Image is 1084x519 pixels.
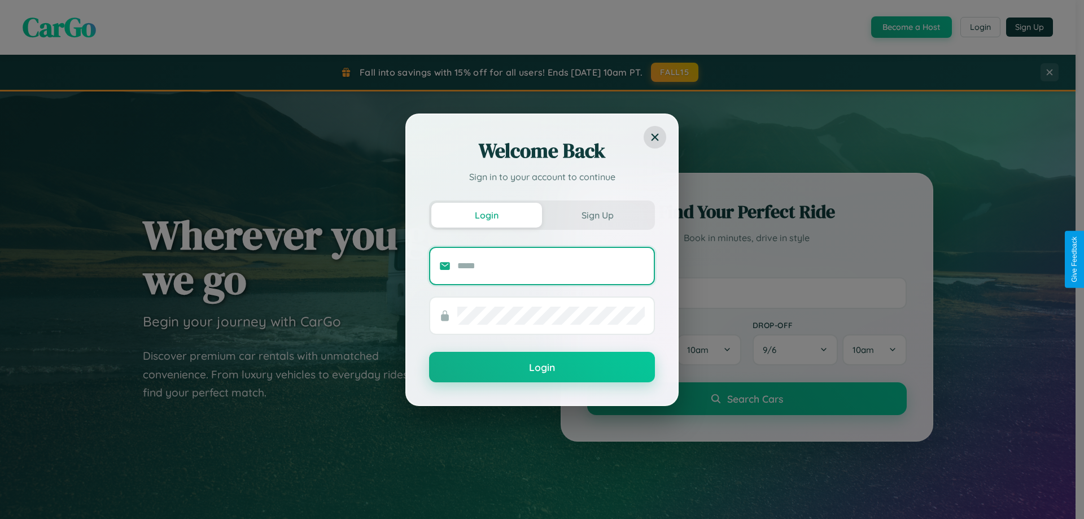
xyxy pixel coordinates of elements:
[429,170,655,184] p: Sign in to your account to continue
[542,203,653,228] button: Sign Up
[431,203,542,228] button: Login
[429,137,655,164] h2: Welcome Back
[429,352,655,382] button: Login
[1070,237,1078,282] div: Give Feedback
